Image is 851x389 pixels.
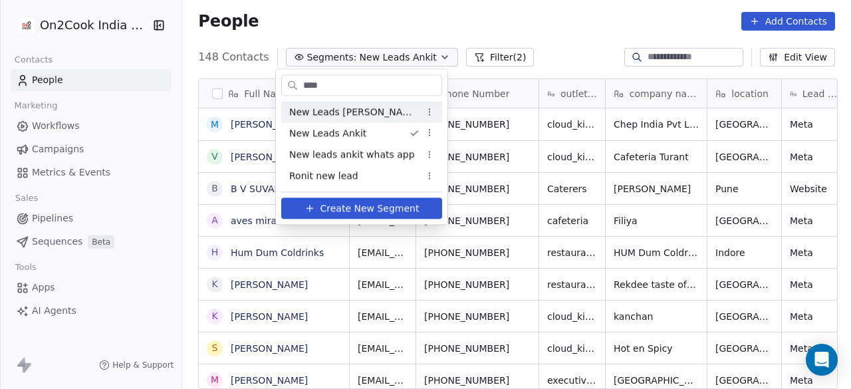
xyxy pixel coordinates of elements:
span: New Leads [PERSON_NAME] [289,105,420,119]
span: Create New Segment [320,201,420,215]
span: Ronit new lead [289,169,358,183]
div: Suggestions [281,101,442,186]
span: New leads ankit whats app [289,148,415,162]
button: Create New Segment [281,197,442,219]
span: New Leads Ankit [289,126,366,140]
